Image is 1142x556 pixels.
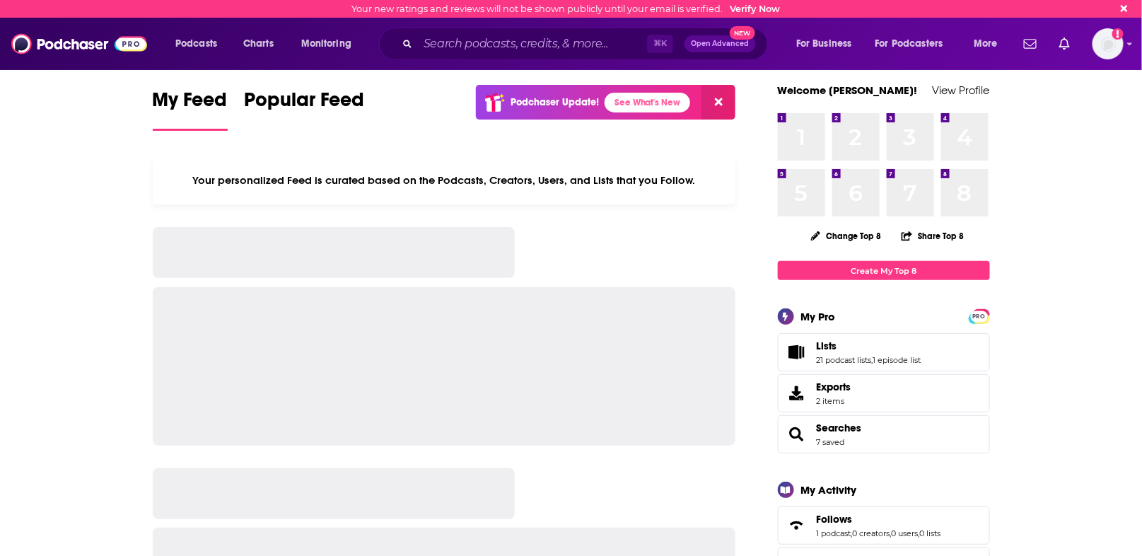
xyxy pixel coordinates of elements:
button: open menu [165,33,235,55]
a: Charts [234,33,282,55]
span: , [890,528,892,538]
span: My Feed [153,88,228,120]
a: Welcome [PERSON_NAME]! [778,83,918,97]
span: Open Advanced [691,40,750,47]
button: Show profile menu [1093,28,1124,59]
a: Follows [817,513,941,526]
div: My Pro [801,310,836,323]
button: open menu [866,33,964,55]
span: , [851,528,853,538]
button: Open AdvancedNew [684,35,756,52]
span: , [872,355,873,365]
button: Share Top 8 [901,222,965,250]
div: Your new ratings and reviews will not be shown publicly until your email is verified. [351,4,780,14]
span: Lists [778,333,990,371]
span: Exports [817,381,851,393]
a: My Feed [153,88,228,131]
a: Popular Feed [245,88,365,131]
button: Change Top 8 [803,227,890,245]
span: More [974,34,998,54]
button: open menu [786,33,870,55]
p: Podchaser Update! [511,96,599,108]
a: 1 podcast [817,528,851,538]
span: ⌘ K [647,35,673,53]
a: Show notifications dropdown [1018,32,1042,56]
img: Podchaser - Follow, Share and Rate Podcasts [11,30,147,57]
a: Verify Now [730,4,780,14]
div: Search podcasts, credits, & more... [392,28,781,60]
a: Create My Top 8 [778,261,990,280]
span: Podcasts [175,34,217,54]
a: Searches [817,422,862,434]
a: See What's New [605,93,690,112]
span: Logged in as dresnic [1093,28,1124,59]
span: Follows [778,506,990,545]
span: New [730,26,755,40]
span: Charts [243,34,274,54]
span: 2 items [817,396,851,406]
button: open menu [964,33,1015,55]
a: View Profile [933,83,990,97]
span: Monitoring [301,34,351,54]
a: Lists [783,342,811,362]
span: Searches [778,415,990,453]
a: 7 saved [817,437,845,447]
a: 0 lists [920,528,941,538]
a: Lists [817,340,921,352]
a: 1 episode list [873,355,921,365]
input: Search podcasts, credits, & more... [418,33,647,55]
span: Lists [817,340,837,352]
a: Searches [783,424,811,444]
span: For Business [796,34,852,54]
a: 21 podcast lists [817,355,872,365]
svg: Email not verified [1112,28,1124,40]
span: , [919,528,920,538]
span: For Podcasters [875,34,943,54]
span: Popular Feed [245,88,365,120]
a: Show notifications dropdown [1054,32,1076,56]
a: PRO [971,311,988,321]
a: 0 creators [853,528,890,538]
button: open menu [291,33,370,55]
img: User Profile [1093,28,1124,59]
div: Your personalized Feed is curated based on the Podcasts, Creators, Users, and Lists that you Follow. [153,156,736,204]
span: Follows [817,513,853,526]
span: Exports [783,383,811,403]
a: Exports [778,374,990,412]
a: Follows [783,516,811,535]
a: 0 users [892,528,919,538]
span: PRO [971,311,988,322]
div: My Activity [801,483,857,497]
